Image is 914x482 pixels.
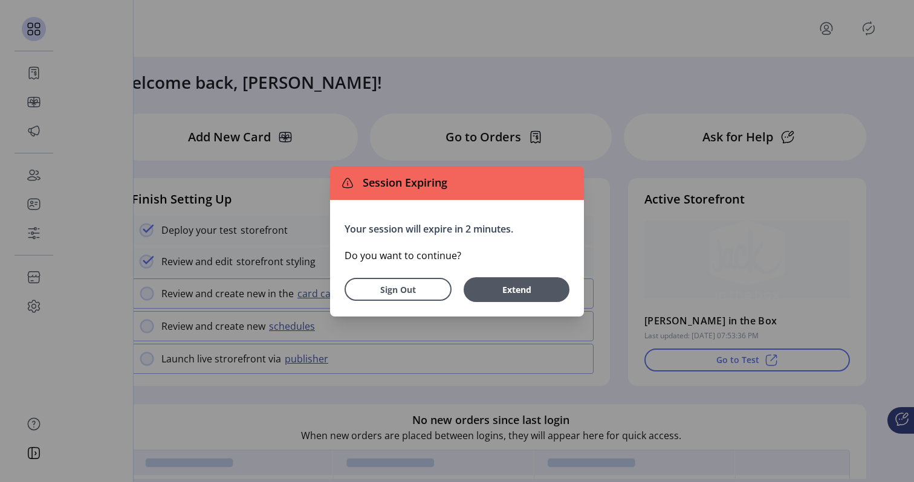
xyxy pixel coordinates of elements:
[470,283,563,296] span: Extend
[358,175,447,191] span: Session Expiring
[345,248,569,263] p: Do you want to continue?
[464,277,569,302] button: Extend
[345,278,452,301] button: Sign Out
[345,222,569,236] p: Your session will expire in 2 minutes.
[360,283,436,296] span: Sign Out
